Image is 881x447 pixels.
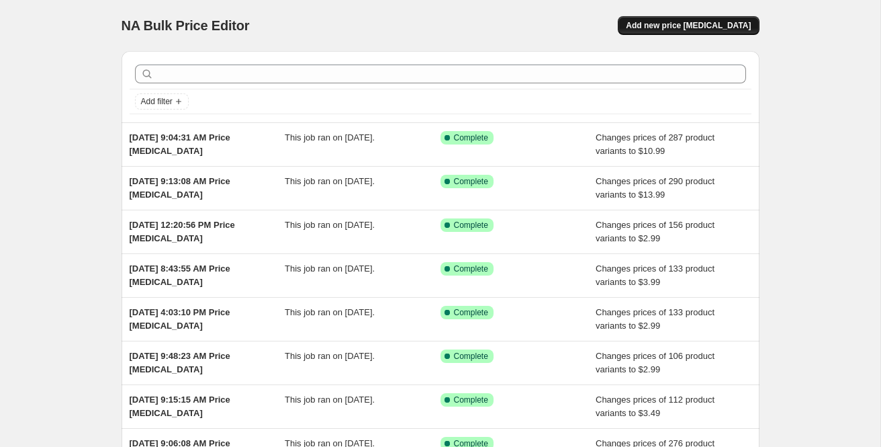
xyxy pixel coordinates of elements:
[285,132,375,143] span: This job ran on [DATE].
[135,93,189,110] button: Add filter
[596,220,714,243] span: Changes prices of 156 product variants to $2.99
[626,20,751,31] span: Add new price [MEDICAL_DATA]
[130,351,230,374] span: [DATE] 9:48:23 AM Price [MEDICAL_DATA]
[130,220,235,243] span: [DATE] 12:20:56 PM Price [MEDICAL_DATA]
[596,176,714,200] span: Changes prices of 290 product variants to $13.99
[130,395,230,418] span: [DATE] 9:15:15 AM Price [MEDICAL_DATA]
[618,16,759,35] button: Add new price [MEDICAL_DATA]
[454,351,488,362] span: Complete
[285,307,375,317] span: This job ran on [DATE].
[454,220,488,231] span: Complete
[141,96,173,107] span: Add filter
[285,220,375,230] span: This job ran on [DATE].
[596,395,714,418] span: Changes prices of 112 product variants to $3.49
[130,132,230,156] span: [DATE] 9:04:31 AM Price [MEDICAL_DATA]
[454,395,488,405] span: Complete
[130,307,230,331] span: [DATE] 4:03:10 PM Price [MEDICAL_DATA]
[130,176,230,200] span: [DATE] 9:13:08 AM Price [MEDICAL_DATA]
[596,307,714,331] span: Changes prices of 133 product variants to $2.99
[596,263,714,287] span: Changes prices of 133 product variants to $3.99
[454,176,488,187] span: Complete
[596,132,714,156] span: Changes prices of 287 product variants to $10.99
[122,18,250,33] span: NA Bulk Price Editor
[454,132,488,143] span: Complete
[285,263,375,274] span: This job ran on [DATE].
[285,176,375,186] span: This job ran on [DATE].
[285,395,375,405] span: This job ran on [DATE].
[454,307,488,318] span: Complete
[596,351,714,374] span: Changes prices of 106 product variants to $2.99
[454,263,488,274] span: Complete
[285,351,375,361] span: This job ran on [DATE].
[130,263,230,287] span: [DATE] 8:43:55 AM Price [MEDICAL_DATA]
